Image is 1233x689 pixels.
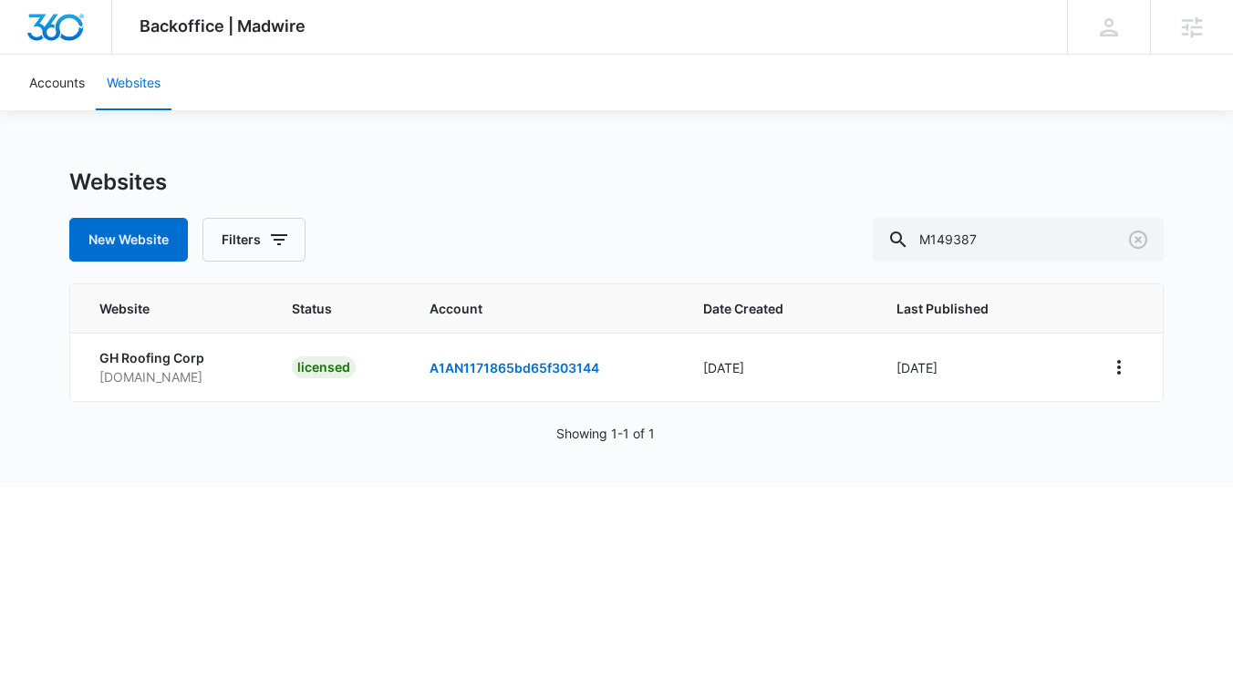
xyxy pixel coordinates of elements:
[99,367,248,386] p: [DOMAIN_NAME]
[875,333,1083,401] td: [DATE]
[292,356,356,378] div: licensed
[703,299,825,318] span: Date Created
[18,55,96,110] a: Accounts
[681,333,874,401] td: [DATE]
[99,299,222,318] span: Website
[140,16,306,36] span: Backoffice | Madwire
[69,218,188,262] button: New Website
[1124,225,1153,254] button: Clear
[556,424,655,443] p: Showing 1-1 of 1
[99,348,248,367] p: GH Roofing Corp
[202,218,306,262] button: Filters
[69,169,167,196] h1: Websites
[896,299,1034,318] span: Last Published
[430,360,599,375] a: A1AN1171865bd65f303144
[873,218,1164,262] input: Search
[1104,353,1134,382] button: View More
[430,299,659,318] span: Account
[96,55,171,110] a: Websites
[292,299,386,318] span: Status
